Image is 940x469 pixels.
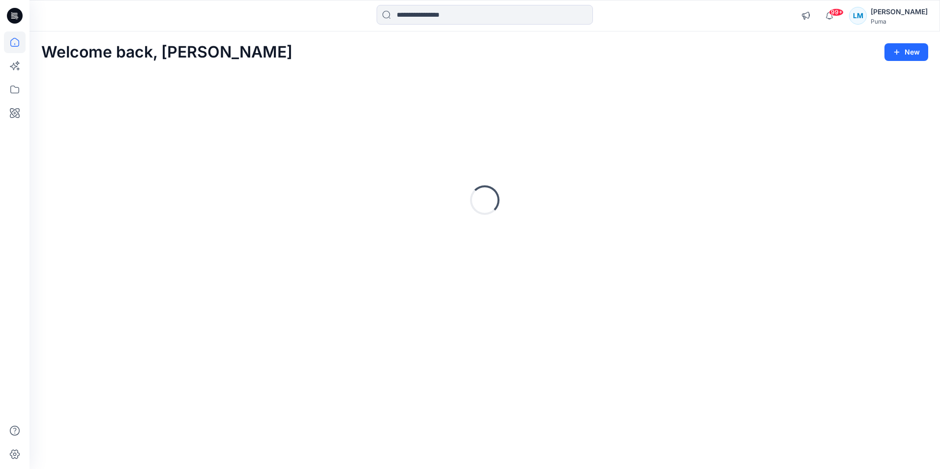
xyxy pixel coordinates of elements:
[829,8,844,16] span: 99+
[871,6,928,18] div: [PERSON_NAME]
[41,43,293,61] h2: Welcome back, [PERSON_NAME]
[884,43,928,61] button: New
[871,18,928,25] div: Puma
[849,7,867,25] div: LM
